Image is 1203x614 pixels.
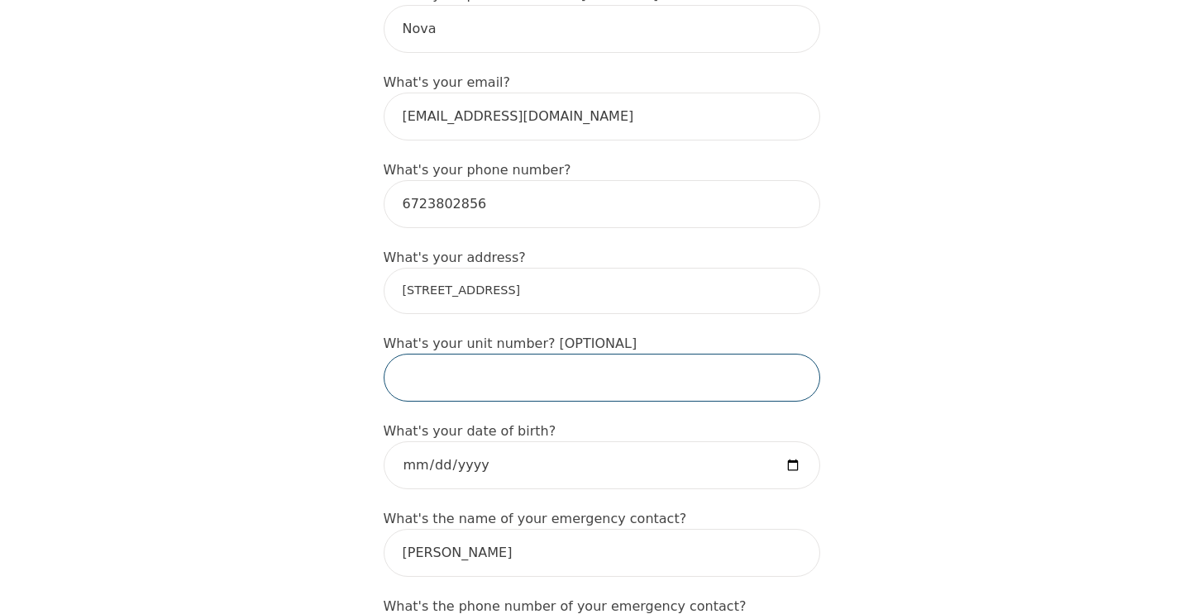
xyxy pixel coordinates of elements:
label: What's your phone number? [384,162,571,178]
label: What's the phone number of your emergency contact? [384,598,747,614]
label: What's your date of birth? [384,423,556,439]
label: What's the name of your emergency contact? [384,511,687,526]
label: What's your email? [384,74,511,90]
input: Date of Birth [384,441,820,489]
label: What's your unit number? [OPTIONAL] [384,336,637,351]
label: What's your address? [384,250,526,265]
